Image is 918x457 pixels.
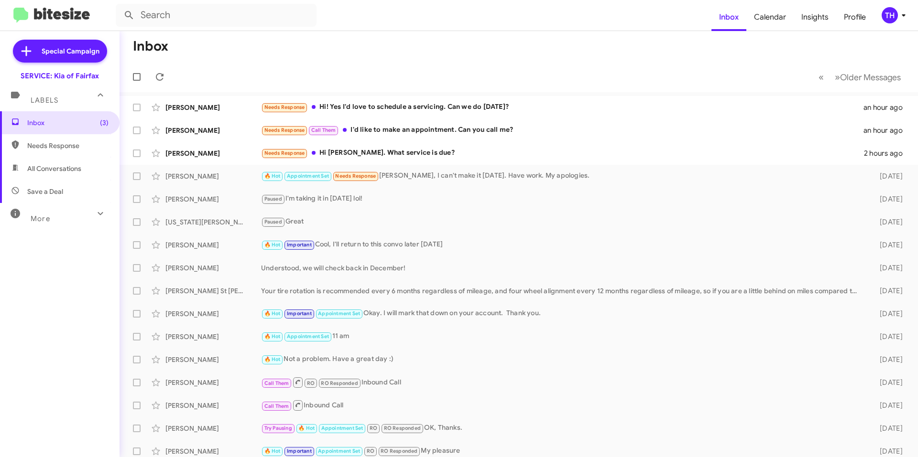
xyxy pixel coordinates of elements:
[384,425,421,431] span: RO Responded
[27,164,81,173] span: All Conversations
[264,127,305,133] span: Needs Response
[864,309,910,319] div: [DATE]
[116,4,317,27] input: Search
[298,425,315,431] span: 🔥 Hot
[863,103,910,112] div: an hour ago
[819,71,824,83] span: «
[370,425,377,431] span: RO
[863,126,910,135] div: an hour ago
[261,399,864,411] div: Inbound Call
[261,308,864,319] div: Okay. I will mark that down on your account. Thank you.
[261,125,863,136] div: I'd like to make an appointment. Can you call me?
[318,310,360,317] span: Appointment Set
[264,310,281,317] span: 🔥 Hot
[264,356,281,362] span: 🔥 Hot
[864,401,910,410] div: [DATE]
[264,448,281,454] span: 🔥 Hot
[165,126,261,135] div: [PERSON_NAME]
[261,102,863,113] div: Hi! Yes I'd love to schedule a servicing. Can we do [DATE]?
[864,263,910,273] div: [DATE]
[746,3,794,31] a: Calendar
[711,3,746,31] a: Inbox
[264,196,282,202] span: Paused
[165,424,261,433] div: [PERSON_NAME]
[864,240,910,250] div: [DATE]
[261,331,864,342] div: 11 am
[165,103,261,112] div: [PERSON_NAME]
[864,194,910,204] div: [DATE]
[100,118,109,128] span: (3)
[264,150,305,156] span: Needs Response
[264,425,292,431] span: Try Pausing
[27,118,109,128] span: Inbox
[165,378,261,387] div: [PERSON_NAME]
[264,333,281,340] span: 🔥 Hot
[381,448,417,454] span: RO Responded
[13,40,107,63] a: Special Campaign
[864,355,910,364] div: [DATE]
[794,3,836,31] a: Insights
[264,219,282,225] span: Paused
[264,403,289,409] span: Call Them
[261,239,864,250] div: Cool, I'll return to this convo later [DATE]
[813,67,830,87] button: Previous
[864,149,910,158] div: 2 hours ago
[264,242,281,248] span: 🔥 Hot
[27,141,109,150] span: Needs Response
[864,378,910,387] div: [DATE]
[165,217,261,227] div: [US_STATE][PERSON_NAME]
[165,149,261,158] div: [PERSON_NAME]
[318,448,360,454] span: Appointment Set
[261,216,864,227] div: Great
[307,380,315,386] span: RO
[813,67,907,87] nav: Page navigation example
[864,424,910,433] div: [DATE]
[261,446,864,457] div: My pleasure
[165,286,261,296] div: [PERSON_NAME] St [PERSON_NAME]
[261,354,864,365] div: Not a problem. Have a great day :)
[287,310,312,317] span: Important
[287,333,329,340] span: Appointment Set
[31,214,50,223] span: More
[874,7,907,23] button: TH
[367,448,374,454] span: RO
[864,286,910,296] div: [DATE]
[261,148,864,159] div: Hi [PERSON_NAME]. What service is due?
[287,242,312,248] span: Important
[829,67,907,87] button: Next
[165,194,261,204] div: [PERSON_NAME]
[27,187,63,196] span: Save a Deal
[287,173,329,179] span: Appointment Set
[864,171,910,181] div: [DATE]
[261,286,864,296] div: Your tire rotation is recommended every 6 months regardless of mileage, and four wheel alignment ...
[264,173,281,179] span: 🔥 Hot
[261,376,864,388] div: Inbound Call
[264,380,289,386] span: Call Them
[21,71,99,81] div: SERVICE: Kia of Fairfax
[836,3,874,31] a: Profile
[31,96,58,105] span: Labels
[261,170,864,181] div: [PERSON_NAME], I can't make it [DATE]. Have work. My apologies.
[165,309,261,319] div: [PERSON_NAME]
[264,104,305,110] span: Needs Response
[42,46,99,56] span: Special Campaign
[321,380,358,386] span: RO Responded
[261,263,864,273] div: Understood, we will check back in December!
[261,193,864,204] div: I'm taking it in [DATE] lol!
[165,263,261,273] div: [PERSON_NAME]
[864,446,910,456] div: [DATE]
[864,217,910,227] div: [DATE]
[835,71,840,83] span: »
[864,332,910,341] div: [DATE]
[321,425,363,431] span: Appointment Set
[133,39,168,54] h1: Inbox
[165,332,261,341] div: [PERSON_NAME]
[311,127,336,133] span: Call Them
[882,7,898,23] div: TH
[165,446,261,456] div: [PERSON_NAME]
[840,72,901,83] span: Older Messages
